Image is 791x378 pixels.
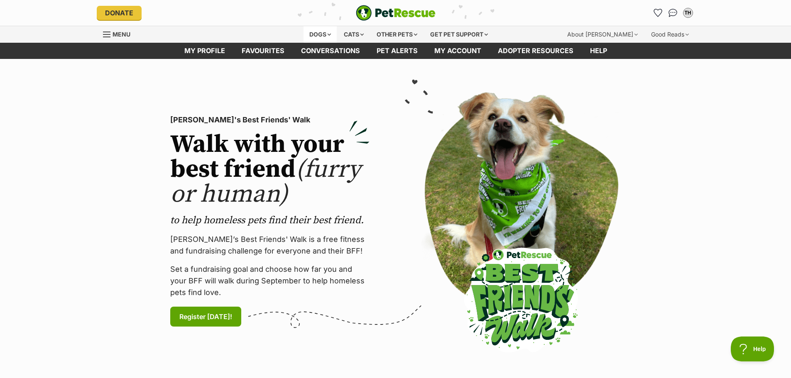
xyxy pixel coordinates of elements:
img: logo-e224e6f780fb5917bec1dbf3a21bbac754714ae5b6737aabdf751b685950b380.svg [356,5,436,21]
p: Set a fundraising goal and choose how far you and your BFF will walk during September to help hom... [170,263,370,298]
h2: Walk with your best friend [170,132,370,207]
a: Pet alerts [368,43,426,59]
p: to help homeless pets find their best friend. [170,214,370,227]
div: About [PERSON_NAME] [561,26,644,43]
iframe: Help Scout Beacon - Open [731,337,774,361]
div: Get pet support [424,26,494,43]
div: TH [684,9,692,17]
a: Help [582,43,615,59]
a: Conversations [666,6,680,20]
p: [PERSON_NAME]'s Best Friends' Walk [170,114,370,126]
img: chat-41dd97257d64d25036548639549fe6c8038ab92f7586957e7f3b1b290dea8141.svg [669,9,677,17]
a: Donate [97,6,142,20]
a: My account [426,43,490,59]
div: Dogs [304,26,337,43]
span: Menu [113,31,130,38]
p: [PERSON_NAME]’s Best Friends' Walk is a free fitness and fundraising challenge for everyone and t... [170,234,370,257]
span: (furry or human) [170,154,361,210]
button: My account [681,6,695,20]
img: consumer-privacy-logo.png [1,1,7,7]
a: conversations [293,43,368,59]
a: PetRescue [356,5,436,21]
a: Menu [103,26,136,41]
div: Cats [338,26,370,43]
div: Other pets [371,26,423,43]
ul: Account quick links [651,6,695,20]
a: Favourites [651,6,665,20]
span: Register [DATE]! [179,312,232,322]
a: Register [DATE]! [170,307,241,327]
div: Good Reads [645,26,695,43]
a: Favourites [233,43,293,59]
a: My profile [176,43,233,59]
a: Adopter resources [490,43,582,59]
